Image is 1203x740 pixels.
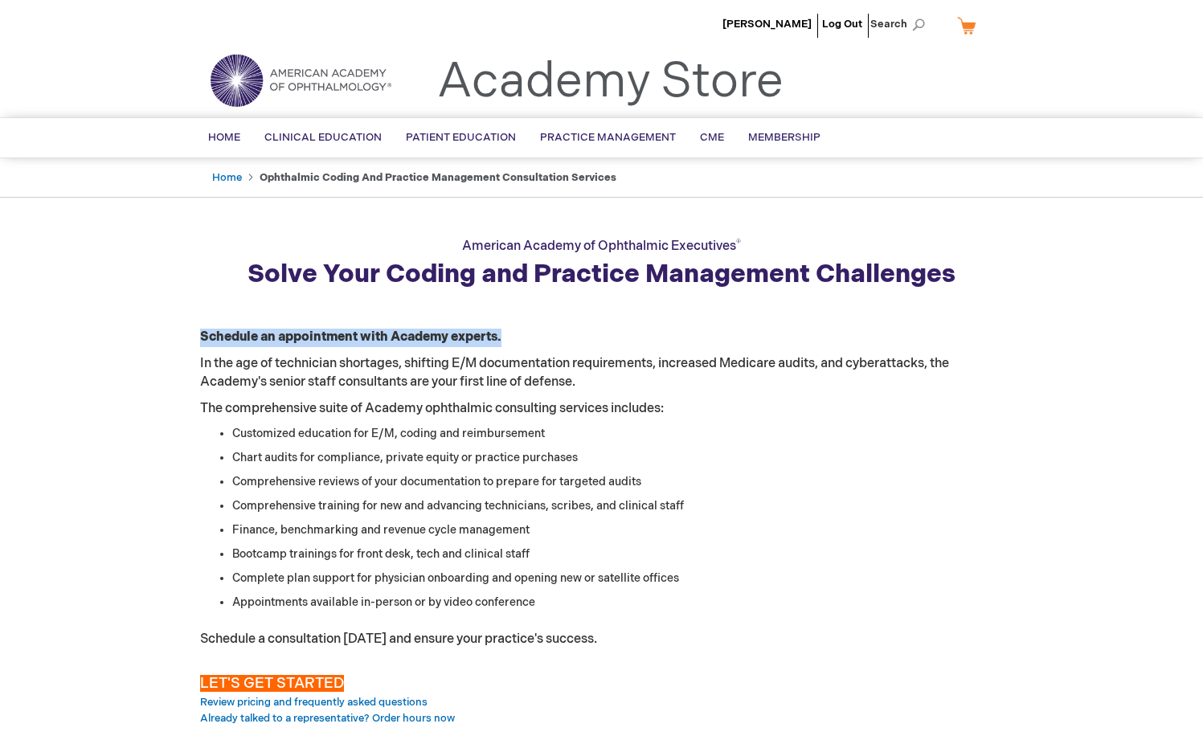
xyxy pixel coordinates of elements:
li: Customized education for E/M, coding and reimbursement [232,426,1004,442]
span: Membership [748,131,820,144]
a: Review pricing and frequently asked questions [200,696,428,709]
li: Appointments available in-person or by video conference [232,595,1004,611]
span: Clinical Education [264,131,382,144]
li: Complete plan support for physician onboarding and opening new or satellite offices [232,570,1004,587]
li: Finance, benchmarking and revenue cycle management [232,522,1004,538]
strong: Ophthalmic Coding and Practice Management Consultation Services [260,171,616,184]
span: In the age of technician shortages, shifting E/M documentation requirements, increased Medicare a... [200,356,949,390]
a: Log Out [822,18,862,31]
span: Home [208,131,240,144]
span: CME [700,131,724,144]
li: Comprehensive reviews of your documentation to prepare for targeted audits [232,474,1004,490]
span: Search [870,8,931,40]
a: Already talked to a representative? Order hours now [200,712,455,725]
span: LET'S GET STARTED [200,675,344,692]
span: The comprehensive suite of Academy ophthalmic consulting services includes: [200,401,664,416]
sup: ® [736,238,741,248]
span: Practice Management [540,131,676,144]
strong: Solve Your Coding and Practice Management Challenges [248,259,955,290]
span: Schedule a consultation [DATE] and ensure your practice's success. [200,632,597,647]
li: Chart audits for compliance, private equity or practice purchases [232,450,1004,466]
a: Home [212,171,242,184]
a: LET'S GET STARTED [200,677,344,691]
li: Comprehensive training for new and advancing technicians, scribes, and clinical staff [232,498,1004,514]
span: American Academy of Ophthalmic Executives [462,239,741,254]
strong: Schedule an appointment with Academy experts. [200,329,501,345]
a: [PERSON_NAME] [722,18,812,31]
span: Patient Education [406,131,516,144]
a: Academy Store [437,53,784,111]
li: Bootcamp trainings for front desk, tech and clinical staff [232,546,1004,562]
